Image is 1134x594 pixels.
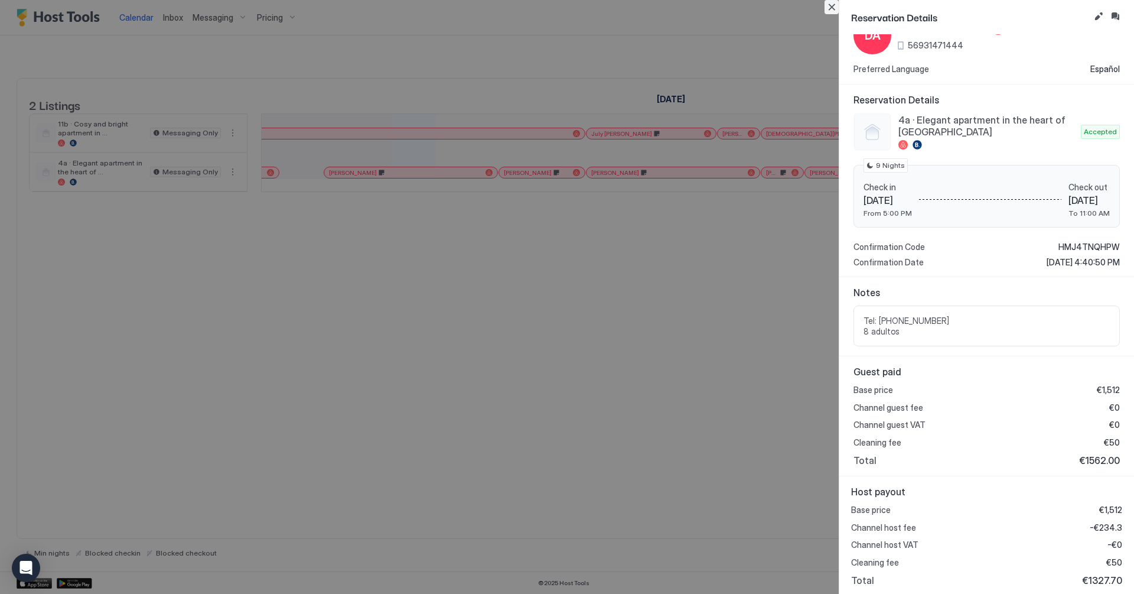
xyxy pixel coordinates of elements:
[1082,574,1122,586] span: €1327.70
[853,366,1120,378] span: Guest paid
[851,486,1122,498] span: Host payout
[12,554,40,582] div: Open Intercom Messenger
[1108,9,1122,24] button: Inbox
[1068,182,1110,193] span: Check out
[863,209,912,218] span: From 5:00 PM
[1091,9,1106,24] button: Edit reservation
[1047,257,1120,268] span: [DATE] 4:40:50 PM
[1109,403,1120,413] span: €0
[853,437,901,448] span: Cleaning fee
[1090,522,1122,533] span: -€234.3
[865,27,881,44] span: DA
[1068,194,1110,206] span: [DATE]
[1068,209,1110,218] span: To 11:00 AM
[863,194,912,206] span: [DATE]
[863,182,912,193] span: Check in
[876,160,905,171] span: 9 Nights
[853,455,876,466] span: Total
[853,385,893,395] span: Base price
[1109,420,1120,430] span: €0
[908,40,963,51] span: 56931471444
[863,316,1110,336] span: Tel: [PHONE_NUMBER] 8 adultos
[851,505,891,515] span: Base price
[1084,126,1117,137] span: Accepted
[853,94,1120,106] span: Reservation Details
[853,64,929,74] span: Preferred Language
[1104,437,1120,448] span: €50
[1058,242,1120,252] span: HMJ4TNQHPW
[1097,385,1120,395] span: €1,512
[851,9,1089,24] span: Reservation Details
[851,540,918,550] span: Channel host VAT
[851,574,874,586] span: Total
[853,242,925,252] span: Confirmation Code
[1107,540,1122,550] span: -€0
[851,522,916,533] span: Channel host fee
[853,420,926,430] span: Channel guest VAT
[898,114,1076,138] span: 4a · Elegant apartment in the heart of [GEOGRAPHIC_DATA]
[853,257,924,268] span: Confirmation Date
[1079,455,1120,466] span: €1562.00
[1106,557,1122,568] span: €50
[1099,505,1122,515] span: €1,512
[1090,64,1120,74] span: Español
[851,557,899,568] span: Cleaning fee
[853,287,1120,298] span: Notes
[853,403,923,413] span: Channel guest fee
